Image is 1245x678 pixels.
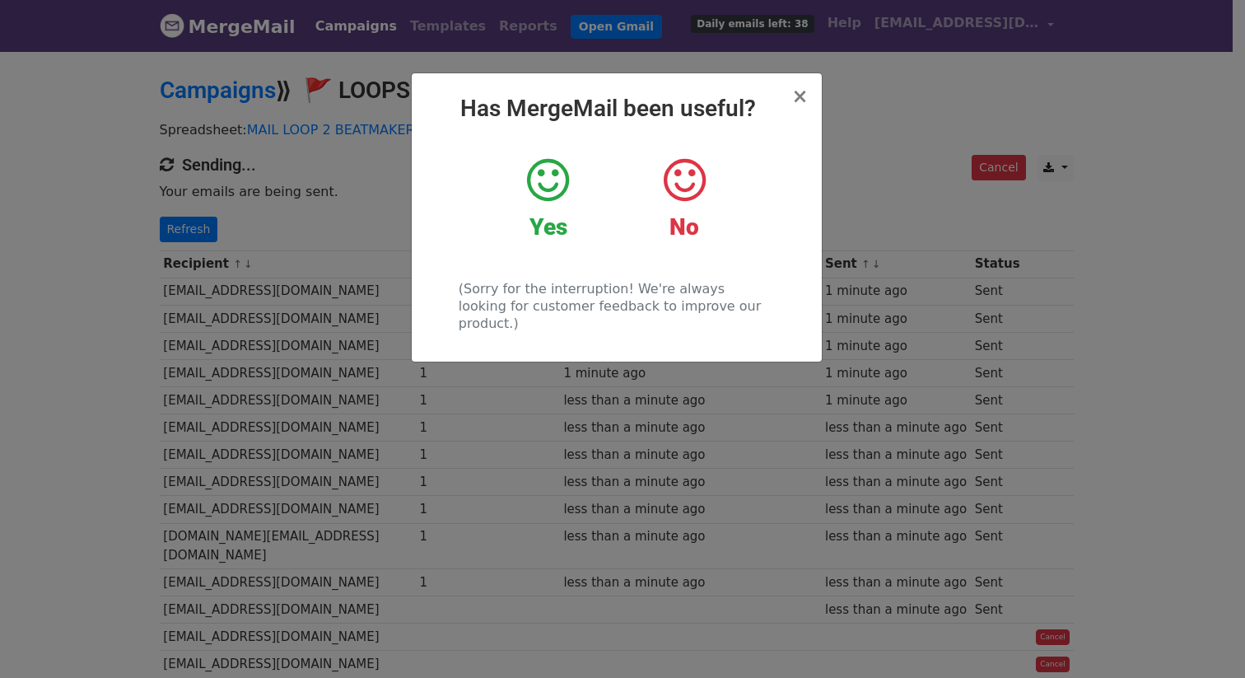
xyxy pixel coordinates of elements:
a: Yes [492,156,604,241]
a: No [628,156,739,241]
span: × [791,85,808,108]
h2: Has MergeMail been useful? [425,95,809,123]
button: Close [791,87,808,106]
strong: Yes [529,213,567,241]
p: (Sorry for the interruption! We're always looking for customer feedback to improve our product.) [459,280,774,332]
strong: No [669,213,699,241]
